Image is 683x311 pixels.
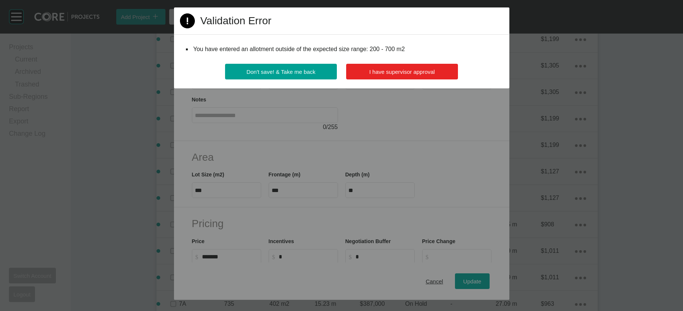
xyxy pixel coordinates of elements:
span: Don't save! & Take me back [246,69,315,75]
button: I have supervisor approval [346,64,458,79]
button: Don't save! & Take me back [225,64,337,79]
h2: Validation Error [200,13,272,28]
div: You have entered an allotment outside of the expected size range: 200 - 700 m2 [192,44,491,55]
span: I have supervisor approval [369,69,435,75]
